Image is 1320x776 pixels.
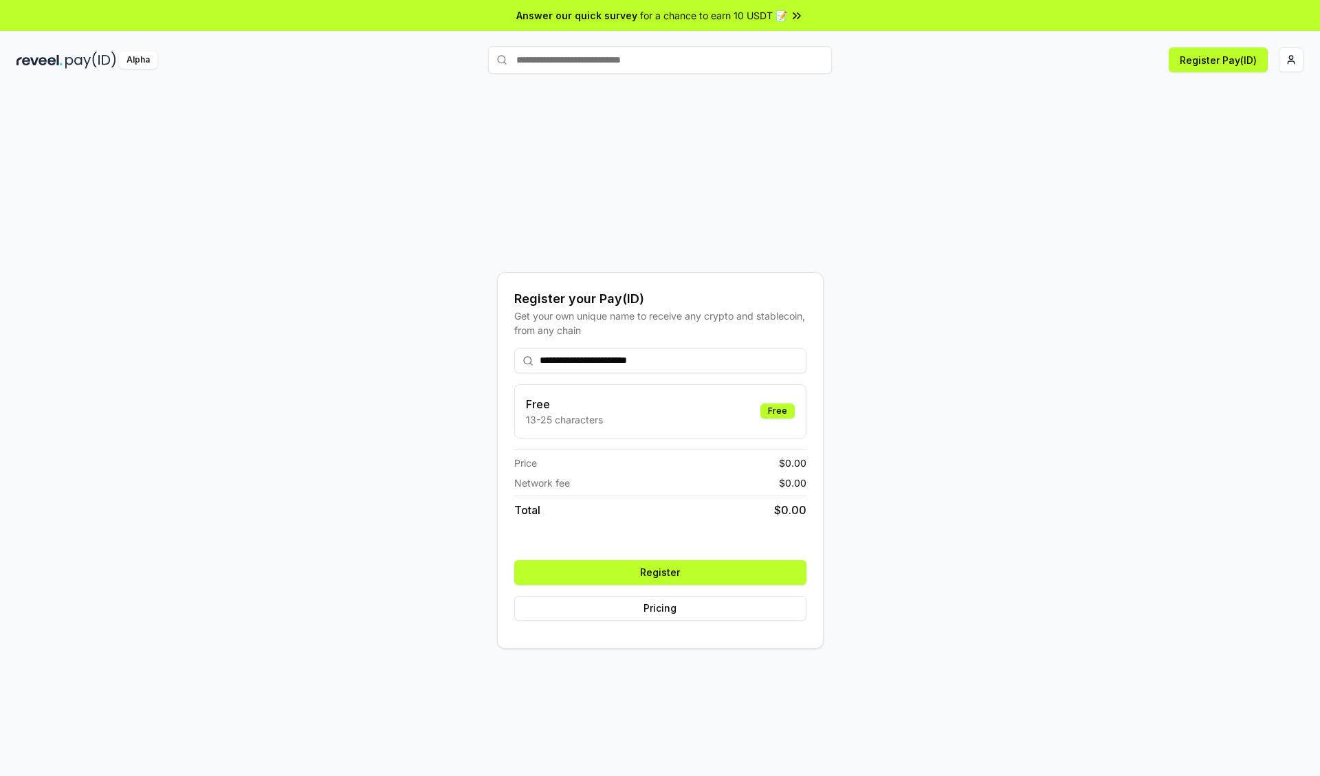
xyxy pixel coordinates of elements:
[516,8,637,23] span: Answer our quick survey
[1169,47,1268,72] button: Register Pay(ID)
[514,309,806,337] div: Get your own unique name to receive any crypto and stablecoin, from any chain
[514,476,570,490] span: Network fee
[119,52,157,69] div: Alpha
[514,596,806,621] button: Pricing
[760,403,795,419] div: Free
[514,456,537,470] span: Price
[774,502,806,518] span: $ 0.00
[514,560,806,585] button: Register
[779,476,806,490] span: $ 0.00
[526,396,603,412] h3: Free
[514,502,540,518] span: Total
[65,52,116,69] img: pay_id
[640,8,787,23] span: for a chance to earn 10 USDT 📝
[16,52,63,69] img: reveel_dark
[514,289,806,309] div: Register your Pay(ID)
[526,412,603,427] p: 13-25 characters
[779,456,806,470] span: $ 0.00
